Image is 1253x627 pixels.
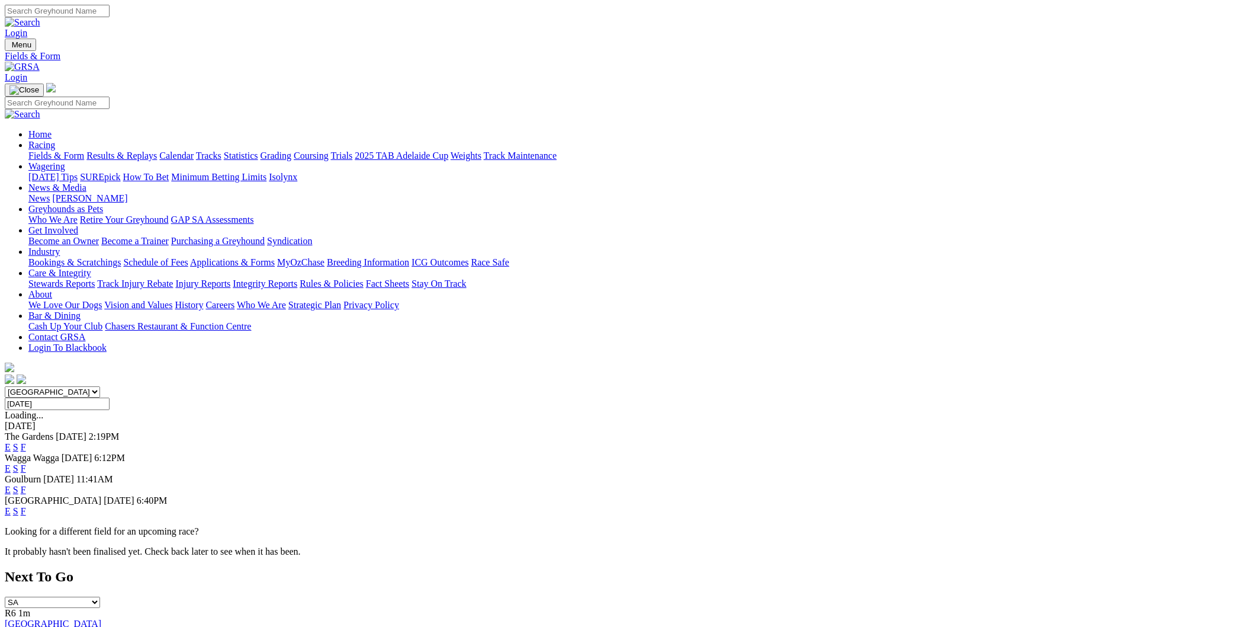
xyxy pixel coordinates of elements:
[97,279,173,289] a: Track Injury Rebate
[5,375,14,384] img: facebook.svg
[5,51,1248,62] a: Fields & Form
[80,215,169,225] a: Retire Your Greyhound
[28,151,1248,161] div: Racing
[190,257,275,267] a: Applications & Forms
[101,236,169,246] a: Become a Trainer
[261,151,291,161] a: Grading
[28,172,1248,183] div: Wagering
[366,279,409,289] a: Fact Sheets
[28,268,91,278] a: Care & Integrity
[28,257,121,267] a: Bookings & Scratchings
[5,398,110,410] input: Select date
[43,474,74,484] span: [DATE]
[28,236,1248,247] div: Get Involved
[123,257,188,267] a: Schedule of Fees
[28,215,1248,225] div: Greyhounds as Pets
[159,151,194,161] a: Calendar
[5,442,11,452] a: E
[224,151,258,161] a: Statistics
[94,453,125,463] span: 6:12PM
[28,321,102,331] a: Cash Up Your Club
[5,485,11,495] a: E
[105,321,251,331] a: Chasers Restaurant & Function Centre
[5,62,40,72] img: GRSA
[28,311,81,321] a: Bar & Dining
[123,172,169,182] a: How To Bet
[137,495,168,506] span: 6:40PM
[46,83,56,92] img: logo-grsa-white.png
[484,151,557,161] a: Track Maintenance
[412,257,468,267] a: ICG Outcomes
[233,279,297,289] a: Integrity Reports
[104,495,134,506] span: [DATE]
[343,300,399,310] a: Privacy Policy
[28,257,1248,268] div: Industry
[237,300,286,310] a: Who We Are
[28,140,55,150] a: Racing
[104,300,172,310] a: Vision and Values
[171,236,265,246] a: Purchasing a Greyhound
[294,151,329,161] a: Coursing
[89,431,120,442] span: 2:19PM
[28,247,60,257] a: Industry
[28,193,1248,204] div: News & Media
[5,495,101,506] span: [GEOGRAPHIC_DATA]
[412,279,466,289] a: Stay On Track
[205,300,234,310] a: Careers
[5,546,301,556] partial: It probably hasn't been finalised yet. Check back later to see when it has been.
[5,569,1248,585] h2: Next To Go
[171,172,266,182] a: Minimum Betting Limits
[21,442,26,452] a: F
[28,225,78,235] a: Get Involved
[5,463,11,474] a: E
[56,431,86,442] span: [DATE]
[28,193,50,203] a: News
[13,506,18,516] a: S
[277,257,325,267] a: MyOzChase
[471,257,509,267] a: Race Safe
[28,161,65,171] a: Wagering
[28,289,52,299] a: About
[80,172,120,182] a: SUREpick
[5,608,16,618] span: R6
[9,85,39,95] img: Close
[76,474,113,484] span: 11:41AM
[171,215,254,225] a: GAP SA Assessments
[13,485,18,495] a: S
[269,172,297,182] a: Isolynx
[28,172,78,182] a: [DATE] Tips
[5,431,53,442] span: The Gardens
[5,109,40,120] img: Search
[175,300,203,310] a: History
[5,526,1248,537] p: Looking for a different field for an upcoming race?
[17,375,26,384] img: twitter.svg
[330,151,352,161] a: Trials
[28,279,95,289] a: Stewards Reports
[5,39,36,51] button: Toggle navigation
[327,257,409,267] a: Breeding Information
[175,279,230,289] a: Injury Reports
[196,151,221,161] a: Tracks
[355,151,448,161] a: 2025 TAB Adelaide Cup
[28,151,84,161] a: Fields & Form
[28,332,85,342] a: Contact GRSA
[5,28,27,38] a: Login
[5,506,11,516] a: E
[5,72,27,82] a: Login
[5,17,40,28] img: Search
[267,236,312,246] a: Syndication
[28,204,103,214] a: Greyhounds as Pets
[13,442,18,452] a: S
[28,300,1248,311] div: About
[5,363,14,372] img: logo-grsa-white.png
[451,151,481,161] a: Weights
[21,506,26,516] a: F
[18,608,30,618] span: 1m
[28,321,1248,332] div: Bar & Dining
[12,40,31,49] span: Menu
[5,421,1248,431] div: [DATE]
[28,129,52,139] a: Home
[28,236,99,246] a: Become an Owner
[28,279,1248,289] div: Care & Integrity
